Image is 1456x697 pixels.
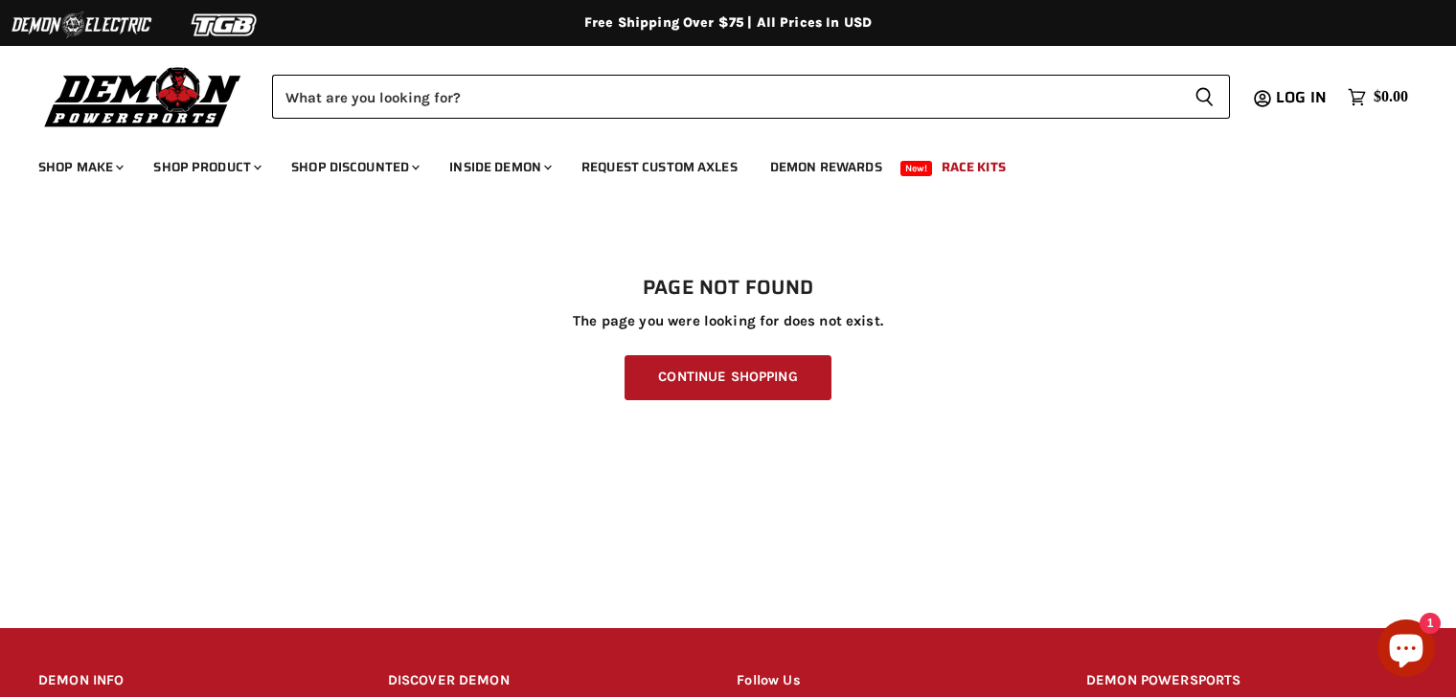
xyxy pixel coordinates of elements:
a: $0.00 [1338,83,1418,111]
form: Product [272,75,1230,119]
a: Shop Discounted [277,147,431,187]
span: $0.00 [1374,88,1408,106]
a: Log in [1267,89,1338,106]
img: TGB Logo 2 [153,7,297,43]
ul: Main menu [24,140,1403,187]
a: Inside Demon [435,147,563,187]
a: Demon Rewards [756,147,897,187]
a: Continue Shopping [625,355,830,400]
span: New! [900,161,933,176]
span: Log in [1276,85,1327,109]
inbox-online-store-chat: Shopify online store chat [1372,619,1441,682]
a: Request Custom Axles [567,147,752,187]
a: Shop Product [139,147,273,187]
img: Demon Powersports [38,62,248,130]
a: Race Kits [927,147,1020,187]
img: Demon Electric Logo 2 [10,7,153,43]
h1: Page not found [38,277,1418,300]
a: Shop Make [24,147,135,187]
p: The page you were looking for does not exist. [38,313,1418,329]
input: Search [272,75,1179,119]
button: Search [1179,75,1230,119]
